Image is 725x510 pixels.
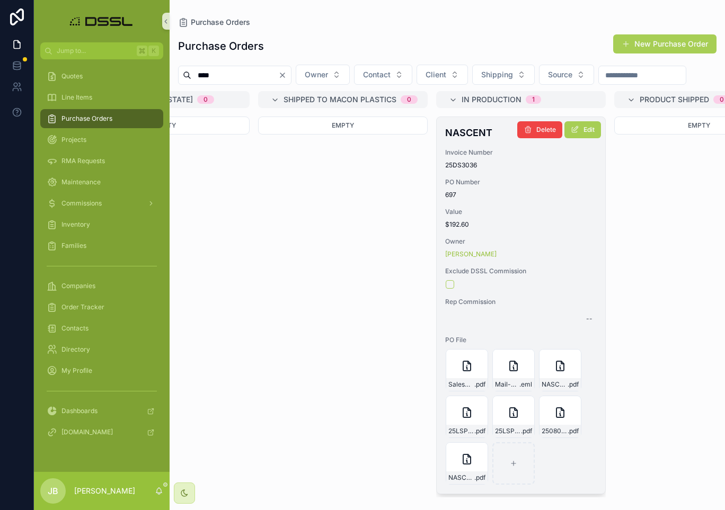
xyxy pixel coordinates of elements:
span: Purchase Orders [191,17,250,28]
span: Source [548,69,572,80]
span: Edit [583,126,595,134]
a: Directory [40,340,163,359]
span: .pdf [474,427,485,435]
span: Shipping [481,69,513,80]
span: Jump to... [57,47,132,55]
span: Mail-Attachment [495,380,519,389]
span: Purchase Orders [61,114,112,123]
span: .pdf [474,380,485,389]
a: NASCENTInvoice Number25DS3036PO Number697Value$192.60Owner[PERSON_NAME]Exclude DSSL CommissionRep... [436,117,606,494]
a: Dashboards [40,401,163,420]
a: Maintenance [40,173,163,192]
a: Line Items [40,88,163,107]
div: 1 [532,95,535,104]
span: Rep Commission [445,298,597,306]
span: SalesOrder_6977283527759906762114 [448,380,474,389]
span: Empty [332,121,354,129]
a: Projects [40,130,163,149]
span: Product Shipped [640,94,709,105]
span: Families [61,241,86,250]
a: Purchase Orders [40,109,163,128]
div: 0 [407,95,411,104]
span: Empty [688,121,710,129]
span: Owner [305,69,328,80]
a: My Profile [40,361,163,380]
span: 25LSPO-NASCENT [448,427,474,435]
a: [DOMAIN_NAME] [40,423,163,442]
span: PO File [445,336,597,344]
span: Exclude DSSL Commission [445,267,597,275]
span: [DOMAIN_NAME] [61,428,113,436]
span: RMA Requests [61,157,105,165]
span: 25LSPO-NASCENT [495,427,521,435]
span: My Profile [61,366,92,375]
span: Delete [536,126,556,134]
span: .pdf [521,427,532,435]
span: Projects [61,136,86,144]
button: Jump to...K [40,42,163,59]
a: Contacts [40,319,163,338]
a: Companies [40,276,163,296]
span: .pdf [568,380,579,389]
a: Commissions [40,194,163,213]
span: Owner [445,237,597,246]
span: Commissions [61,199,102,208]
div: 0 [720,95,724,104]
a: [PERSON_NAME] [445,250,497,258]
div: scrollable content [34,59,170,455]
p: [PERSON_NAME] [74,486,135,496]
span: Companies [61,282,95,290]
span: Order Tracker [61,303,104,311]
a: Purchase Orders [178,17,250,28]
a: Quotes [40,67,163,86]
span: Shipped to Macon Plastics [284,94,396,105]
a: Families [40,236,163,255]
span: JB [48,485,58,497]
span: NASCENT-PACKING-SLIP [542,380,568,389]
h4: NASCENT [445,126,597,140]
button: Select Button [296,65,350,85]
button: New Purchase Order [613,34,717,53]
span: Line Items [61,93,92,102]
a: Order Tracker [40,298,163,317]
iframe: Spotlight [1,51,20,70]
span: Client [426,69,446,80]
button: Clear [278,71,291,79]
span: .pdf [474,473,485,482]
span: Contact [363,69,391,80]
span: Value [445,208,597,216]
span: 697 [445,191,597,199]
button: Select Button [417,65,468,85]
span: Invoice Number [445,148,597,157]
div: 0 [204,95,208,104]
span: Quotes [61,72,83,80]
span: 25DS3036 [445,161,597,169]
div: -- [586,315,593,323]
button: Select Button [472,65,535,85]
span: Directory [61,345,90,354]
span: .pdf [568,427,579,435]
span: PO Number [445,178,597,186]
span: Contacts [61,324,89,333]
button: Select Button [539,65,594,85]
img: App logo [67,13,137,30]
span: Maintenance [61,178,101,186]
a: Inventory [40,215,163,234]
span: $192.60 [445,220,597,229]
span: NASCENT---25DS3036 [448,473,474,482]
button: Delete [517,121,562,138]
button: Select Button [354,65,412,85]
span: Dashboards [61,407,98,415]
button: Edit [564,121,601,138]
span: .eml [519,380,532,389]
span: In Production [462,94,521,105]
a: RMA Requests [40,151,163,171]
h1: Purchase Orders [178,39,264,53]
span: K [149,47,158,55]
span: Inventory [61,220,90,229]
span: 250806376-DEBIT_NOTE [542,427,568,435]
